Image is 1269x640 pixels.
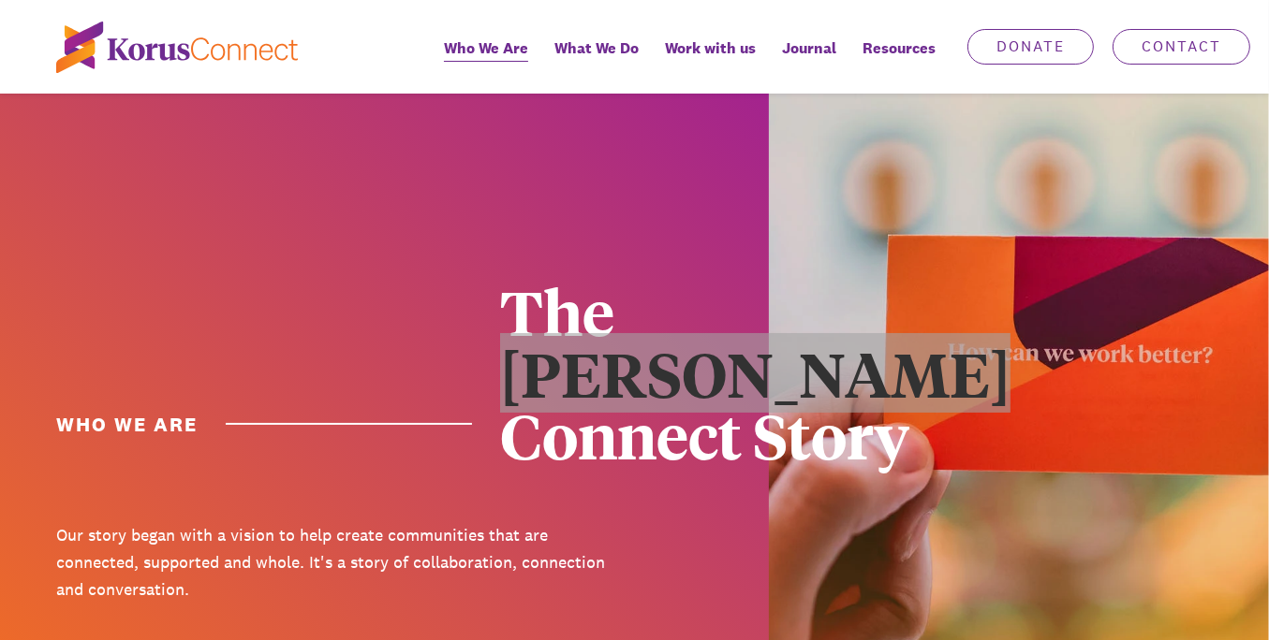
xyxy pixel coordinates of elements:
a: Donate [967,29,1094,65]
a: Work with us [652,26,769,94]
span: What We Do [554,35,639,62]
span: Who We Are [444,35,528,62]
a: Who We Are [431,26,541,94]
p: Our story began with a vision to help create communities that are connected, supported and whole.... [56,522,621,603]
img: korus-connect%2Fc5177985-88d5-491d-9cd7-4a1febad1357_logo.svg [56,22,298,73]
a: Journal [769,26,849,94]
div: Resources [849,26,949,94]
h1: Who we are [56,411,472,438]
a: Contact [1113,29,1250,65]
span: Work with us [665,35,756,62]
div: The [PERSON_NAME] Connect Story [500,281,1065,466]
a: What We Do [541,26,652,94]
span: Journal [782,35,836,62]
